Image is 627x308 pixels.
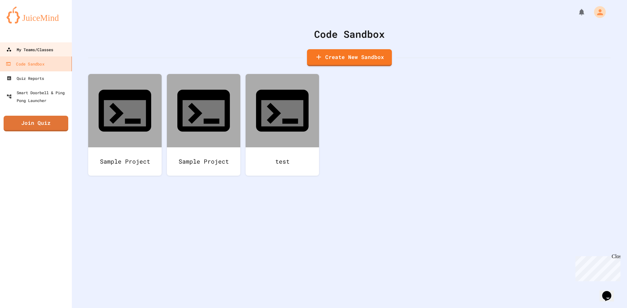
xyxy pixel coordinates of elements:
[246,147,319,176] div: test
[4,116,68,131] a: Join Quiz
[7,74,44,82] div: Quiz Reports
[587,5,607,20] div: My Account
[6,60,44,68] div: Code Sandbox
[7,89,69,104] div: Smart Doorbell & Ping Pong Launcher
[600,282,620,301] iframe: chat widget
[88,74,162,176] a: Sample Project
[3,3,45,41] div: Chat with us now!Close
[88,147,162,176] div: Sample Project
[573,254,620,281] iframe: chat widget
[88,27,611,41] div: Code Sandbox
[566,7,587,18] div: My Notifications
[167,147,240,176] div: Sample Project
[307,49,392,66] a: Create New Sandbox
[167,74,240,176] a: Sample Project
[6,46,53,53] div: My Teams/Classes
[246,74,319,176] a: test
[7,7,65,23] img: logo-orange.svg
